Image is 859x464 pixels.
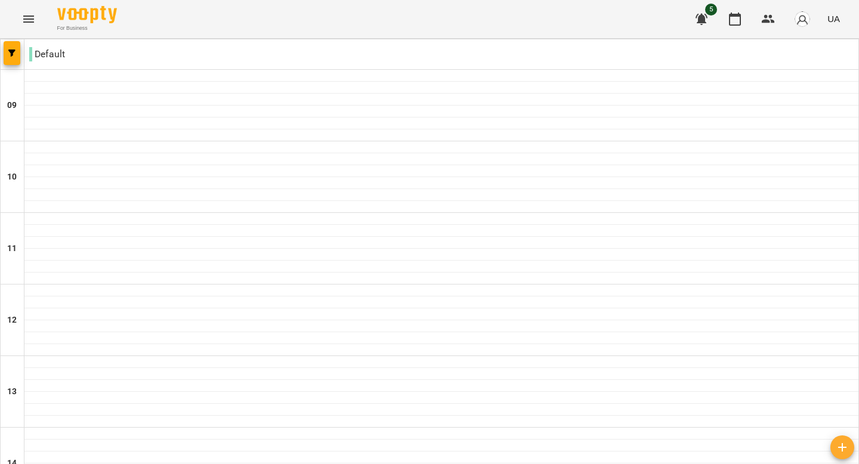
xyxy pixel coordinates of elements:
[794,11,811,27] img: avatar_s.png
[827,13,840,25] span: UA
[7,171,17,184] h6: 10
[57,6,117,23] img: Voopty Logo
[14,5,43,33] button: Menu
[823,8,845,30] button: UA
[29,47,65,61] p: Default
[7,385,17,398] h6: 13
[57,24,117,32] span: For Business
[830,435,854,459] button: Створити урок
[7,314,17,327] h6: 12
[705,4,717,16] span: 5
[7,99,17,112] h6: 09
[7,242,17,255] h6: 11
